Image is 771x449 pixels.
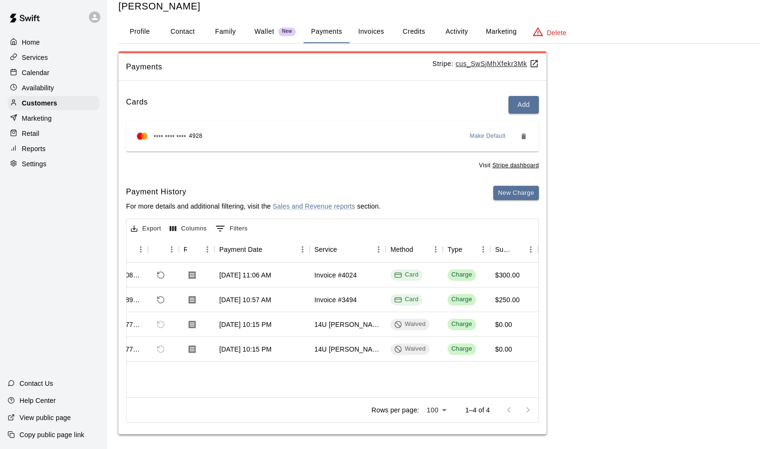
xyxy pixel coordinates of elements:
[451,344,472,353] div: Charge
[476,242,490,257] button: Menu
[314,320,381,329] div: 14U Duran-Mendez Fall 2025
[161,20,204,43] button: Contact
[337,243,351,256] button: Sort
[295,242,310,257] button: Menu
[462,243,476,256] button: Sort
[126,186,381,198] h6: Payment History
[126,61,432,73] span: Payments
[167,221,209,236] button: Select columns
[371,242,386,257] button: Menu
[204,20,247,43] button: Family
[432,59,539,69] p: Stripe:
[118,20,161,43] button: Profile
[547,28,566,38] p: Delete
[134,242,148,257] button: Menu
[153,341,169,357] span: Refund payment
[22,53,48,62] p: Services
[20,396,56,405] p: Help Center
[495,320,512,329] div: $0.00
[184,267,201,284] button: Download Receipt
[20,413,71,422] p: View public page
[184,316,201,333] button: Download Receipt
[273,202,355,210] a: Sales and Revenue reports
[443,236,490,263] div: Type
[117,236,148,263] div: Id
[200,242,215,257] button: Menu
[310,236,386,263] div: Service
[122,320,143,329] div: 777996
[314,236,337,263] div: Service
[215,236,310,263] div: Payment Date
[22,98,57,108] p: Customers
[490,236,538,263] div: Subtotal
[456,60,539,67] u: cus_SwSjMhXfekr3Mk
[22,114,52,123] p: Marketing
[466,129,510,144] button: Make Default
[413,243,427,256] button: Sort
[22,159,47,169] p: Settings
[8,111,99,125] a: Marketing
[254,27,274,37] p: Wallet
[510,243,524,256] button: Sort
[165,242,179,257] button: Menu
[350,20,392,43] button: Invoices
[8,81,99,95] div: Availability
[8,126,99,141] a: Retail
[122,295,143,305] div: 789798
[495,270,520,280] div: $300.00
[394,320,426,329] div: Waived
[8,66,99,80] a: Calendar
[516,129,531,144] button: Remove
[22,38,40,47] p: Home
[153,292,169,308] span: Refund payment
[8,96,99,110] a: Customers
[423,403,450,417] div: 100
[20,430,84,439] p: Copy public page link
[184,236,187,263] div: Receipt
[386,236,443,263] div: Method
[126,96,148,114] h6: Cards
[219,295,271,305] div: Sep 1, 2025 at 10:57 AM
[394,344,426,353] div: Waived
[492,162,539,169] a: Stripe dashboard
[219,320,272,329] div: Aug 26, 2025 at 10:15 PM
[179,236,215,263] div: Receipt
[448,236,462,263] div: Type
[493,186,539,201] button: New Charge
[465,405,490,415] p: 1–4 of 4
[122,243,135,256] button: Sort
[22,83,54,93] p: Availability
[184,291,201,308] button: Download Receipt
[8,35,99,49] a: Home
[22,68,49,77] p: Calendar
[148,236,179,263] div: Refund
[134,132,151,141] img: Credit card brand logo
[128,221,164,236] button: Export
[314,295,357,305] div: Invoice #3494
[219,344,272,354] div: Aug 26, 2025 at 10:15 PM
[184,341,201,358] button: Download Receipt
[263,243,276,256] button: Sort
[219,270,271,280] div: Sep 10, 2025 at 11:06 AM
[189,132,202,141] span: 4928
[495,295,520,305] div: $250.00
[8,50,99,65] a: Services
[153,243,166,256] button: Sort
[213,221,250,236] button: Show filters
[8,142,99,156] a: Reports
[390,236,413,263] div: Method
[495,344,512,354] div: $0.00
[314,270,357,280] div: Invoice #4024
[524,242,538,257] button: Menu
[122,270,143,280] div: 808650
[8,157,99,171] a: Settings
[394,295,419,304] div: Card
[314,344,381,354] div: 14U Duran-Mendez Fall 2025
